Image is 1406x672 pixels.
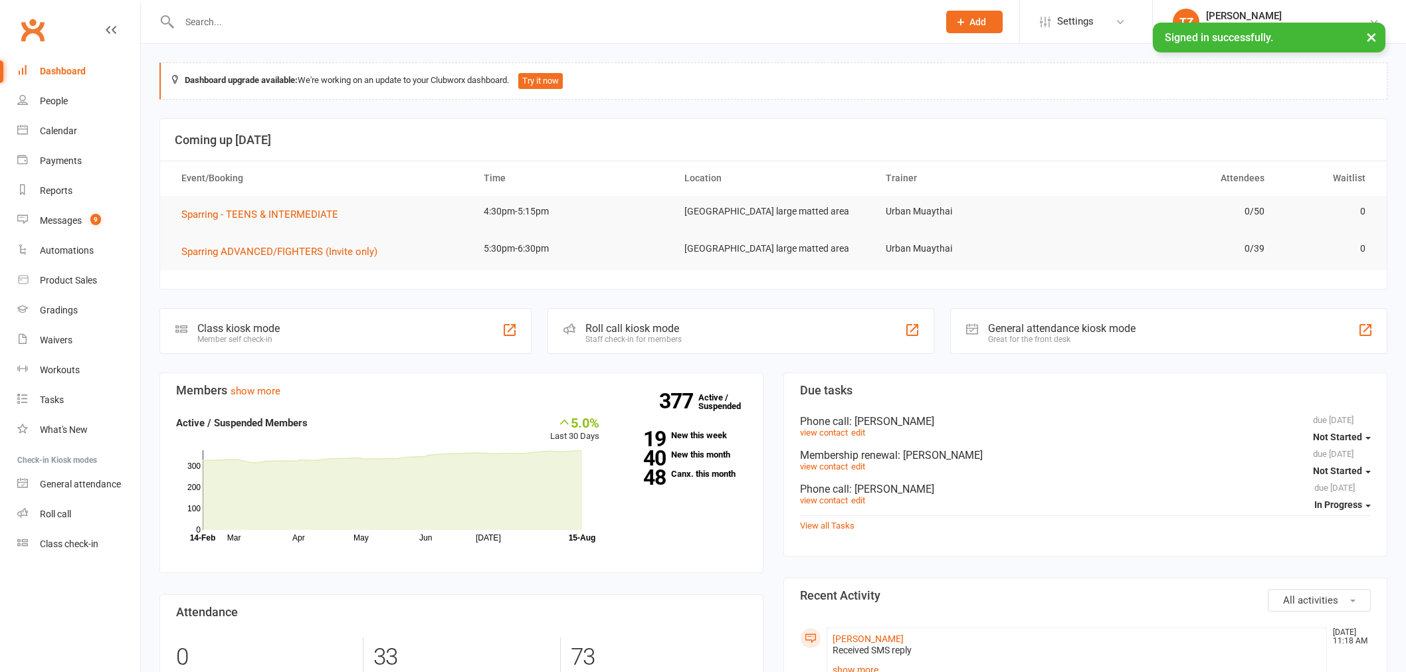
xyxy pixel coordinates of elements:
td: 0 [1276,233,1377,264]
a: General attendance kiosk mode [17,469,140,499]
div: Product Sales [40,275,97,286]
a: 377Active / Suspended [698,383,757,420]
button: In Progress [1314,493,1371,517]
strong: 48 [619,467,666,487]
a: Product Sales [17,266,140,295]
button: Not Started [1313,425,1371,449]
a: Dashboard [17,56,140,86]
a: Calendar [17,116,140,146]
div: Class check-in [40,539,98,549]
div: Waivers [40,335,72,345]
div: Calendar [40,126,77,136]
strong: 19 [619,429,666,449]
td: [GEOGRAPHIC_DATA] large matted area [672,196,874,227]
strong: 377 [659,391,698,411]
button: × [1359,23,1383,51]
div: Workouts [40,365,80,375]
th: Attendees [1075,161,1276,195]
a: Tasks [17,385,140,415]
td: 4:30pm-5:15pm [472,196,673,227]
span: Not Started [1313,432,1362,442]
a: show more [231,385,280,397]
div: We're working on an update to your Clubworx dashboard. [159,62,1387,100]
a: view contact [800,495,848,505]
td: Urban Muaythai [874,196,1075,227]
div: Tasks [40,394,64,405]
div: Automations [40,245,94,256]
a: View all Tasks [800,521,854,531]
div: Roll call kiosk mode [585,322,682,335]
a: What's New [17,415,140,445]
a: Automations [17,236,140,266]
div: TZ [1173,9,1199,35]
div: Great for the front desk [988,335,1136,344]
td: 0 [1276,196,1377,227]
span: All activities [1283,594,1338,606]
a: edit [851,462,865,471]
div: Gradings [40,305,78,315]
div: Received SMS reply [833,645,1321,656]
div: Staff check-in for members [585,335,682,344]
th: Event/Booking [169,161,472,195]
div: General attendance [40,479,121,489]
div: Roll call [40,509,71,519]
span: 9 [90,214,101,225]
a: Class kiosk mode [17,529,140,559]
div: [PERSON_NAME] [1206,10,1369,22]
a: Gradings [17,295,140,325]
button: All activities [1268,589,1371,612]
th: Location [672,161,874,195]
a: Payments [17,146,140,176]
span: Sparring - TEENS & INTERMEDIATE [181,209,338,220]
time: [DATE] 11:18 AM [1326,628,1370,645]
button: Sparring ADVANCED/FIGHTERS (Invite only) [181,244,387,260]
a: Workouts [17,355,140,385]
div: Last 30 Days [550,415,599,444]
a: view contact [800,462,848,471]
div: Dashboard [40,66,86,76]
a: Clubworx [16,13,49,46]
div: Messages [40,215,82,226]
div: 5.0% [550,415,599,430]
span: : [PERSON_NAME] [898,449,983,462]
span: Settings [1057,7,1094,37]
h3: Due tasks [800,384,1371,397]
th: Trainer [874,161,1075,195]
div: Urban Muaythai - [GEOGRAPHIC_DATA] [1206,22,1369,34]
span: Add [969,17,986,27]
button: Not Started [1313,459,1371,483]
a: Waivers [17,325,140,355]
a: 19New this week [619,431,747,440]
div: Member self check-in [197,335,280,344]
span: Not Started [1313,465,1362,476]
div: Payments [40,155,82,166]
a: 48Canx. this month [619,469,747,478]
div: Class kiosk mode [197,322,280,335]
a: Messages 9 [17,206,140,236]
td: 0/39 [1075,233,1276,264]
span: In Progress [1314,499,1362,510]
span: Sparring ADVANCED/FIGHTERS (Invite only) [181,246,377,258]
div: General attendance kiosk mode [988,322,1136,335]
h3: Members [176,384,747,397]
strong: 40 [619,448,666,468]
a: Reports [17,176,140,206]
div: Phone call [800,483,1371,495]
span: Signed in successfully. [1165,31,1273,44]
h3: Coming up [DATE] [175,133,1372,147]
button: Try it now [518,73,563,89]
strong: Active / Suspended Members [176,417,308,429]
div: People [40,96,68,106]
a: view contact [800,428,848,438]
h3: Attendance [176,606,747,619]
th: Time [472,161,673,195]
button: Add [946,11,1003,33]
td: 5:30pm-6:30pm [472,233,673,264]
a: 40New this month [619,450,747,459]
th: Waitlist [1276,161,1377,195]
a: edit [851,428,865,438]
a: People [17,86,140,116]
span: : [PERSON_NAME] [849,415,934,428]
td: [GEOGRAPHIC_DATA] large matted area [672,233,874,264]
a: [PERSON_NAME] [833,633,904,644]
